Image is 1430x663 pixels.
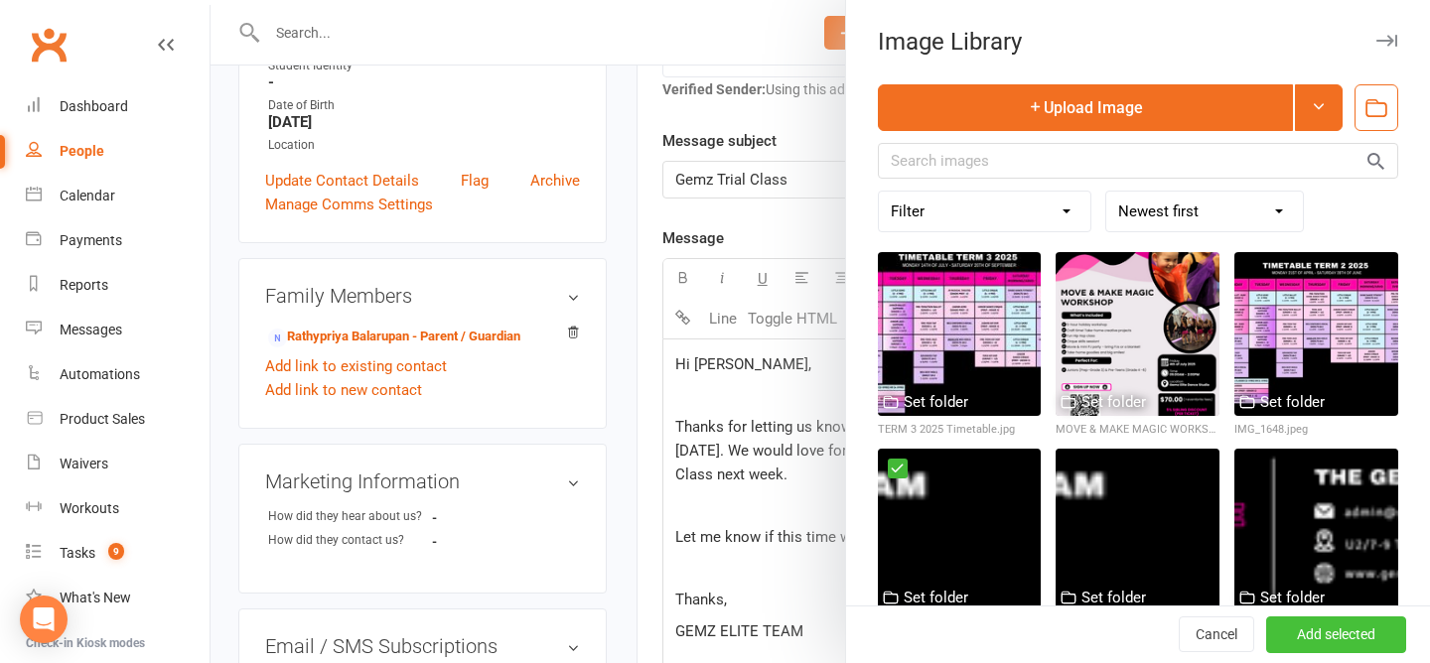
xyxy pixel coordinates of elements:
[60,277,108,293] div: Reports
[26,308,210,352] a: Messages
[1056,252,1219,416] img: MOVE & MAKE MAGIC WORKSHOP (2).png
[1081,390,1146,414] div: Set folder
[26,531,210,576] a: Tasks 9
[60,143,104,159] div: People
[60,545,95,561] div: Tasks
[60,188,115,203] div: Calendar
[24,20,73,69] a: Clubworx
[846,28,1430,56] div: Image Library
[26,442,210,486] a: Waivers
[1234,449,1398,612] img: Gemz Email signature (1).png
[26,397,210,442] a: Product Sales
[60,411,145,427] div: Product Sales
[108,543,124,560] span: 9
[26,218,210,263] a: Payments
[1266,617,1406,653] button: Add selected
[904,390,968,414] div: Set folder
[60,456,108,471] div: Waivers
[60,500,119,516] div: Workouts
[1179,617,1254,653] button: Cancel
[26,352,210,397] a: Automations
[26,576,210,620] a: What's New
[1081,586,1146,609] div: Set folder
[60,232,122,248] div: Payments
[60,590,131,605] div: What's New
[26,129,210,174] a: People
[878,143,1398,179] input: Search images
[1260,586,1325,609] div: Set folder
[904,586,968,609] div: Set folder
[26,174,210,218] a: Calendar
[26,263,210,308] a: Reports
[878,252,1042,416] img: TERM 3 2025 Timetable.jpg
[26,84,210,129] a: Dashboard
[20,596,68,643] div: Open Intercom Messenger
[1056,449,1219,612] img: Gemz Email signature (4).png
[60,98,128,114] div: Dashboard
[1056,421,1219,439] div: MOVE & MAKE MAGIC WORKSHOP (2).png
[1260,390,1325,414] div: Set folder
[60,322,122,337] div: Messages
[878,449,1042,612] img: Gemz Email signature (5).png
[60,366,140,382] div: Automations
[1234,421,1398,439] div: IMG_1648.jpeg
[1234,252,1398,416] img: IMG_1648.jpeg
[26,486,210,531] a: Workouts
[878,421,1042,439] div: TERM 3 2025 Timetable.jpg
[878,84,1293,131] button: Upload Image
